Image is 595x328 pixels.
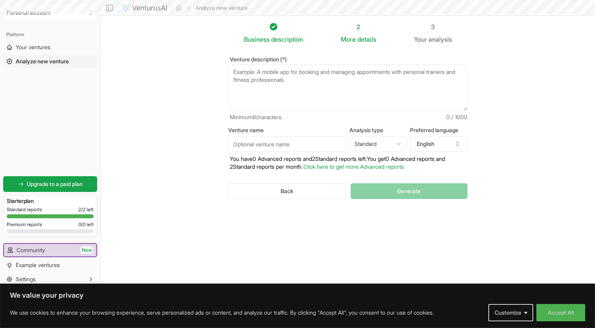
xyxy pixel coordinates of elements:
[3,28,97,41] div: Platform
[3,176,97,192] a: Upgrade to a paid plan
[536,304,585,321] button: Accept All
[78,206,94,213] span: 2 / 2 left
[228,183,346,199] button: Back
[349,127,407,133] label: Analysis type
[3,55,97,68] a: Analyze new venture
[414,22,452,31] div: 3
[341,35,356,44] span: More
[303,163,405,170] a: Click here to get more Advanced reports.
[341,22,376,31] div: 2
[228,155,468,171] p: You have 0 Advanced reports and 2 Standard reports left. Y ou get 0 Advanced reports and 2 Standa...
[3,259,97,271] a: Example ventures
[7,221,42,228] span: Premium reports
[488,304,533,321] button: Customize
[429,35,452,43] span: analysis
[3,273,97,286] button: Settings
[230,113,283,121] span: Minimum 8 characters.
[3,41,97,53] a: Your ventures
[16,261,60,269] span: Example ventures
[446,113,468,121] span: 0 / 1000
[16,275,36,283] span: Settings
[10,308,434,317] p: We use cookies to enhance your browsing experience, serve personalized ads or content, and analyz...
[16,57,69,65] span: Analyze new venture
[17,246,45,254] span: Community
[228,136,346,152] input: Optional venture name
[228,57,468,62] label: Venture description (*)
[16,43,50,51] span: Your ventures
[357,35,376,43] span: details
[228,127,346,133] label: Venture name
[27,180,83,188] span: Upgrade to a paid plan
[7,206,42,213] span: Standard reports
[244,35,270,44] span: Business
[10,291,585,300] p: We value your privacy
[271,35,303,43] span: description
[414,35,427,44] span: Your
[78,221,94,228] span: 0 / 0 left
[4,244,96,256] a: CommunityNew
[7,197,94,205] h3: Starter plan
[410,127,468,133] label: Preferred language
[410,136,468,152] button: English
[80,246,93,254] span: New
